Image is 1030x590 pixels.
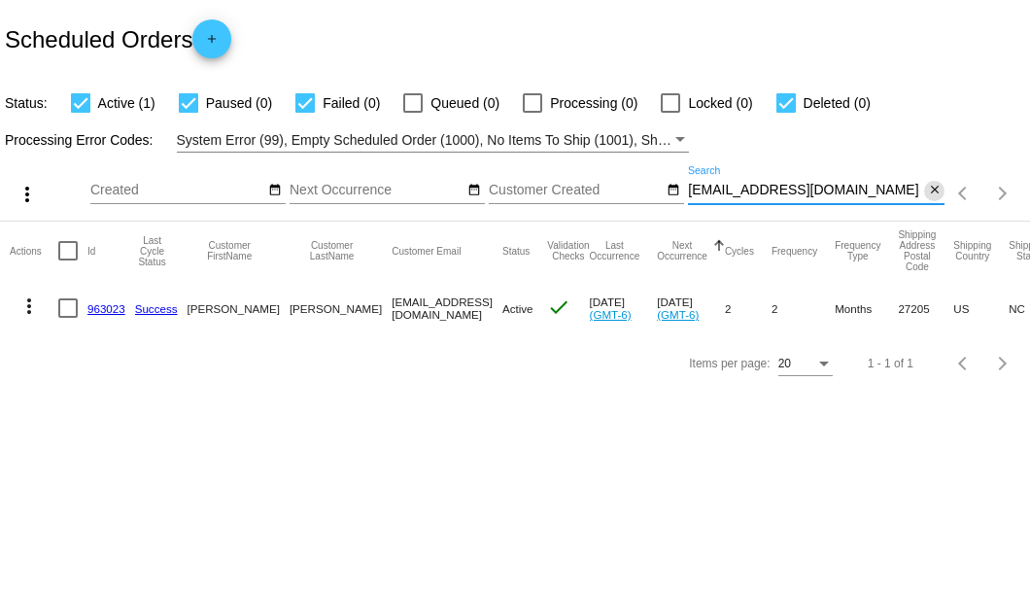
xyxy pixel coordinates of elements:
[392,245,461,257] button: Change sorting for CustomerEmail
[10,222,58,280] mat-header-cell: Actions
[502,245,530,257] button: Change sorting for Status
[835,280,898,336] mat-cell: Months
[323,91,380,115] span: Failed (0)
[928,183,942,198] mat-icon: close
[657,240,707,261] button: Change sorting for NextOccurrenceUtc
[188,240,272,261] button: Change sorting for CustomerFirstName
[772,245,817,257] button: Change sorting for Frequency
[188,280,290,336] mat-cell: [PERSON_NAME]
[16,183,39,206] mat-icon: more_vert
[290,280,392,336] mat-cell: [PERSON_NAME]
[924,181,944,201] button: Clear
[17,295,41,318] mat-icon: more_vert
[590,240,640,261] button: Change sorting for LastOccurrenceUtc
[590,280,658,336] mat-cell: [DATE]
[953,280,1009,336] mat-cell: US
[944,174,983,213] button: Previous page
[90,183,265,198] input: Created
[590,308,632,321] a: (GMT-6)
[983,344,1022,383] button: Next page
[206,91,272,115] span: Paused (0)
[98,91,155,115] span: Active (1)
[667,183,680,198] mat-icon: date_range
[547,295,570,319] mat-icon: check
[290,183,464,198] input: Next Occurrence
[550,91,637,115] span: Processing (0)
[5,95,48,111] span: Status:
[657,280,725,336] mat-cell: [DATE]
[87,302,125,315] a: 963023
[689,357,770,370] div: Items per page:
[772,280,835,336] mat-cell: 2
[392,280,502,336] mat-cell: [EMAIL_ADDRESS][DOMAIN_NAME]
[725,280,772,336] mat-cell: 2
[290,240,374,261] button: Change sorting for CustomerLastName
[467,183,481,198] mat-icon: date_range
[868,357,913,370] div: 1 - 1 of 1
[200,32,223,55] mat-icon: add
[547,222,589,280] mat-header-cell: Validation Checks
[725,245,754,257] button: Change sorting for Cycles
[804,91,871,115] span: Deleted (0)
[87,245,95,257] button: Change sorting for Id
[135,235,170,267] button: Change sorting for LastProcessingCycleId
[5,19,231,58] h2: Scheduled Orders
[135,302,178,315] a: Success
[688,91,752,115] span: Locked (0)
[268,183,282,198] mat-icon: date_range
[688,183,924,198] input: Search
[778,357,791,370] span: 20
[430,91,499,115] span: Queued (0)
[778,358,833,371] mat-select: Items per page:
[835,240,880,261] button: Change sorting for FrequencyType
[5,132,154,148] span: Processing Error Codes:
[983,174,1022,213] button: Next page
[177,128,690,153] mat-select: Filter by Processing Error Codes
[657,308,699,321] a: (GMT-6)
[502,302,533,315] span: Active
[944,344,983,383] button: Previous page
[489,183,664,198] input: Customer Created
[898,229,936,272] button: Change sorting for ShippingPostcode
[898,280,953,336] mat-cell: 27205
[953,240,991,261] button: Change sorting for ShippingCountry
